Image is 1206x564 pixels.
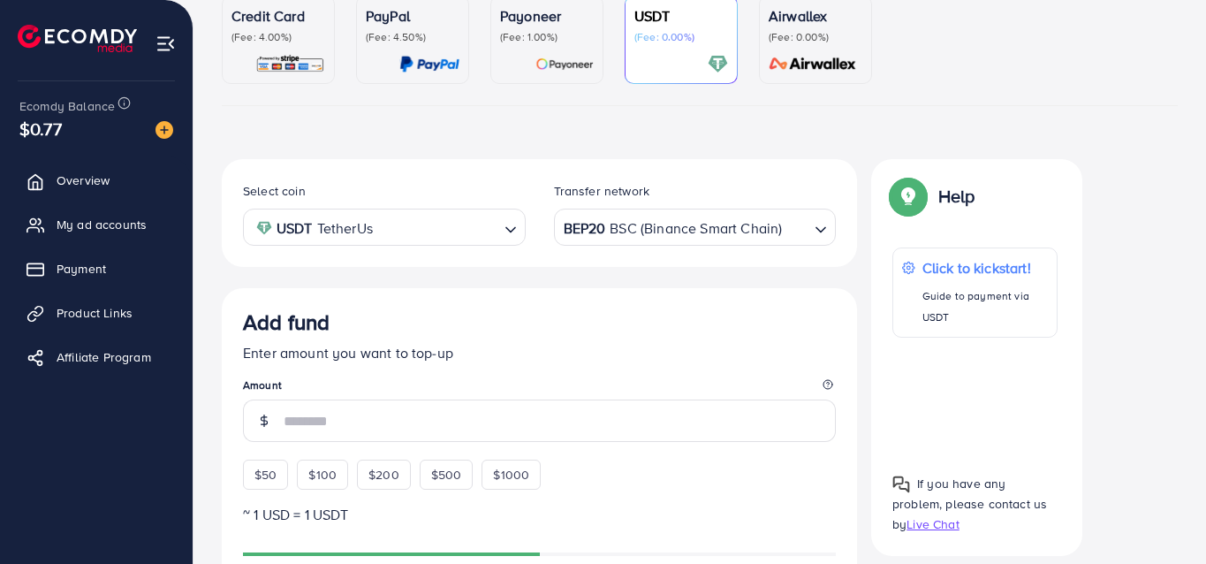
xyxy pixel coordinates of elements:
legend: Amount [243,377,836,400]
img: card [255,54,325,74]
img: Popup guide [892,476,910,493]
a: Payment [13,251,179,286]
a: Affiliate Program [13,339,179,375]
input: Search for option [784,214,808,241]
label: Select coin [243,182,306,200]
span: Live Chat [906,515,959,533]
p: Click to kickstart! [922,257,1048,278]
img: Popup guide [892,180,924,212]
span: My ad accounts [57,216,147,233]
span: TetherUs [317,216,373,241]
iframe: Chat [1131,484,1193,551]
span: $1000 [493,466,529,484]
p: (Fee: 4.50%) [366,30,459,44]
img: image [155,121,173,139]
span: $500 [431,466,462,484]
span: Overview [57,171,110,189]
img: card [399,54,459,74]
div: Search for option [554,209,837,245]
p: (Fee: 0.00%) [769,30,862,44]
img: menu [155,34,176,54]
span: $100 [308,466,337,484]
img: card [708,54,728,74]
p: (Fee: 0.00%) [634,30,728,44]
p: (Fee: 4.00%) [231,30,325,44]
p: Airwallex [769,5,862,27]
span: Ecomdy Balance [19,97,115,115]
p: (Fee: 1.00%) [500,30,594,44]
p: Payoneer [500,5,594,27]
p: ~ 1 USD = 1 USDT [243,504,836,525]
img: card [535,54,594,74]
h3: Add fund [243,309,330,335]
p: Help [938,186,975,207]
div: Search for option [243,209,526,245]
a: Overview [13,163,179,198]
span: Payment [57,260,106,278]
span: BSC (Binance Smart Chain) [610,216,782,241]
img: coin [256,220,272,236]
p: Credit Card [231,5,325,27]
input: Search for option [378,214,497,241]
span: $200 [368,466,399,484]
p: PayPal [366,5,459,27]
span: If you have any problem, please contact us by [892,475,1047,533]
p: USDT [634,5,728,27]
img: card [763,54,862,74]
span: $50 [254,466,277,484]
a: Product Links [13,295,179,331]
span: $0.77 [19,116,62,141]
img: logo [18,25,137,52]
span: Product Links [57,304,133,322]
label: Transfer network [554,182,650,200]
p: Enter amount you want to top-up [243,342,836,363]
a: My ad accounts [13,207,179,242]
span: Affiliate Program [57,348,151,366]
strong: USDT [277,216,313,241]
p: Guide to payment via USDT [922,286,1048,328]
strong: BEP20 [564,216,606,241]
